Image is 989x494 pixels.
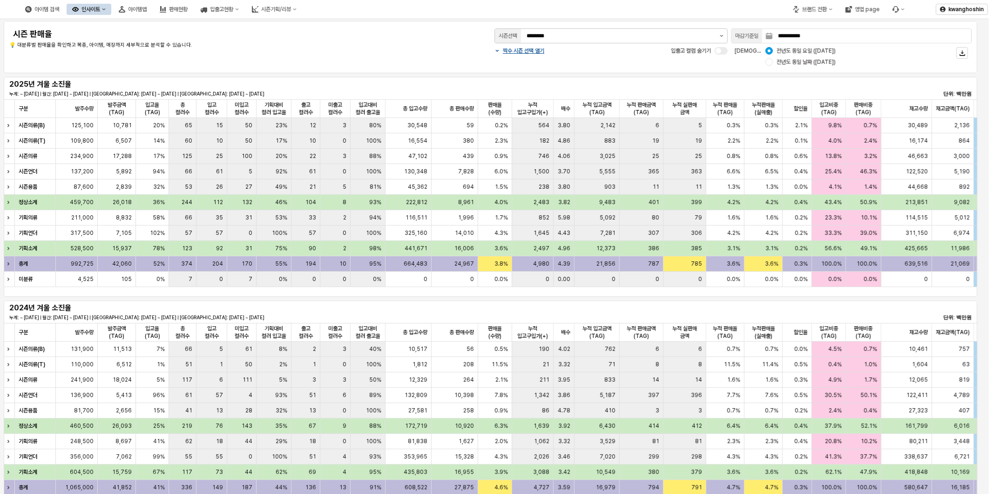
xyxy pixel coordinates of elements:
span: 20% [153,122,165,129]
span: 5,012 [955,214,970,221]
span: 8 [343,199,346,206]
span: 배수 [561,329,570,336]
div: Expand row [4,179,16,194]
span: 94% [369,214,381,221]
span: 17,288 [113,152,132,160]
span: 746 [538,152,549,160]
div: 시즌기획/리뷰 [246,4,302,15]
span: 23% [276,122,287,129]
span: 2,839 [116,183,132,191]
div: Expand row [4,449,16,464]
span: 87,600 [74,183,94,191]
span: 3 [343,122,346,129]
span: 31 [245,214,252,221]
div: Expand row [4,133,16,148]
span: 미입고 컬러수 [231,101,252,116]
button: 아이템 검색 [20,4,65,15]
span: 누적 입고구입가(+) [516,101,549,116]
span: 892 [959,183,970,191]
span: 4.2% [727,199,740,206]
span: 1.6% [727,214,740,221]
span: 총 판매수량 [449,105,474,112]
span: 36% [153,199,165,206]
span: 할인율 [794,105,808,112]
span: 53 [185,183,192,191]
strong: 기획의류 [19,214,37,221]
span: 0.8% [727,152,740,160]
span: 누적 입고금액(TAG) [578,101,616,116]
span: 46,663 [908,152,928,160]
div: 판매현황 [169,6,188,13]
span: 누적 실판매 금액 [667,101,702,116]
span: 6,507 [115,137,132,144]
span: 0.9% [494,152,508,160]
span: 2.2% [728,137,740,144]
span: 50 [245,122,252,129]
strong: 시즌의류(T) [19,137,45,144]
span: 기획대비 컬러 입고율 [260,325,287,340]
span: 9,082 [954,199,970,206]
span: 출고 컬러수 [295,101,316,116]
span: 1.3% [765,183,779,191]
span: 7,828 [458,168,474,175]
span: 3,025 [600,152,616,160]
span: 30,489 [908,122,928,129]
span: 363 [691,168,702,175]
span: 100% [366,168,381,175]
div: 브랜드 전환 [802,6,827,13]
span: 66 [185,214,192,221]
button: 아이템맵 [113,4,152,15]
button: 인사이트 [67,4,111,15]
span: 9.8% [828,122,842,129]
span: 130,348 [404,168,427,175]
span: 5,555 [599,168,616,175]
span: 누적 판매금액(TAG) [623,325,659,340]
span: 46% [275,199,287,206]
span: 총 컬러수 [173,101,192,116]
div: Expand row [4,118,16,133]
div: 버그 제보 및 기능 개선 요청 [887,4,910,15]
span: 88% [369,152,381,160]
span: 30,548 [407,122,427,129]
span: 미출고 컬러수 [324,101,346,116]
span: 4.0% [494,199,508,206]
div: 영업 page [855,6,880,13]
span: 입고율(TAG) [140,101,165,116]
span: 61 [309,168,316,175]
div: 영업 page [840,4,885,15]
button: 브랜드 전환 [787,4,838,15]
p: 짝수 시즌 선택 열기 [503,47,544,55]
div: Expand row [4,256,16,271]
span: 3 [343,152,346,160]
span: [DEMOGRAPHIC_DATA] 기준: [735,48,809,54]
span: 234,900 [70,152,94,160]
button: 짝수 시즌 선택 열기 [494,47,544,55]
p: 💡 대분류별 판매율을 확인하고 복종, 아이템, 매장까지 세부적으로 분석할 수 있습니다. [9,41,410,49]
button: 제안 사항 표시 [716,29,727,43]
span: 44,668 [908,183,928,191]
span: 입고대비 컬러 출고율 [354,325,381,340]
div: 판매현황 [154,4,193,15]
span: 401 [649,199,659,206]
span: 244 [182,199,192,206]
span: 439 [463,152,474,160]
span: 입출고 컬럼 숨기기 [671,48,711,54]
span: 0 [343,137,346,144]
span: 발주수량 [75,329,94,336]
span: 104 [305,199,316,206]
span: 3,000 [954,152,970,160]
span: 2.4% [864,137,877,144]
h5: 2025년 겨울 소진율 [9,80,170,89]
div: Expand row [4,241,16,256]
span: 0.3% [765,122,779,129]
span: 3.2% [864,152,877,160]
span: 61 [216,168,223,175]
div: Expand row [4,372,16,387]
span: 25 [652,152,659,160]
span: 58% [153,214,165,221]
span: 1.6% [765,214,779,221]
span: 입고율(TAG) [140,325,165,340]
p: 단위: 백만원 [892,90,972,98]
